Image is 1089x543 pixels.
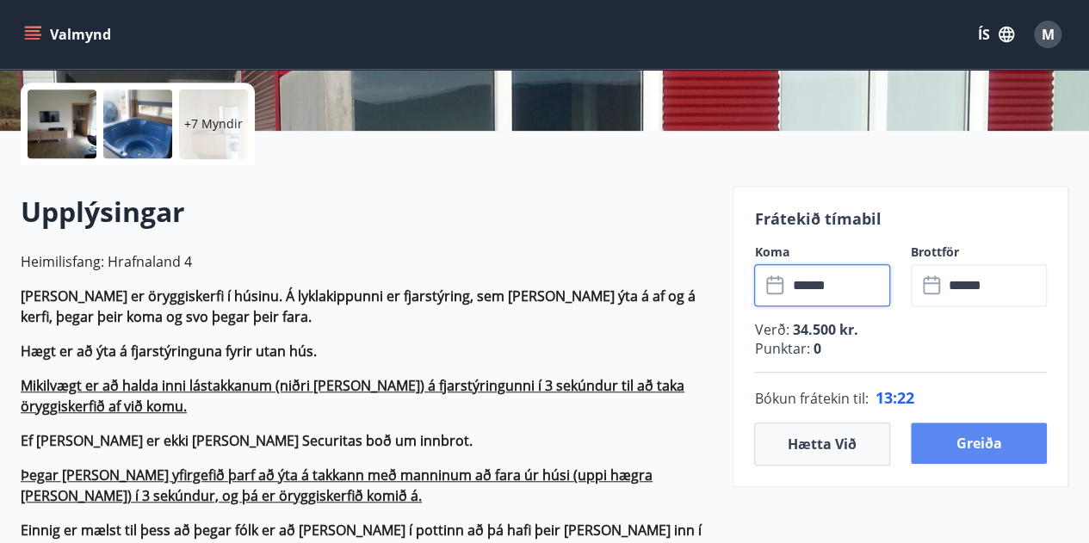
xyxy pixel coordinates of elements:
button: menu [21,19,118,50]
ins: Mikilvægt er að halda inni lástakkanum (niðri [PERSON_NAME]) á fjarstýringunni í 3 sekúndur til a... [21,376,684,416]
p: Punktar : [754,339,1047,358]
span: 0 [809,339,820,358]
p: Verð : [754,320,1047,339]
label: Brottför [911,244,1047,261]
span: 22 [896,387,913,408]
strong: Hægt er að ýta á fjarstýringuna fyrir utan hús. [21,342,317,361]
span: 13 : [875,387,896,408]
strong: Ef [PERSON_NAME] er ekki [PERSON_NAME] Securitas boð um innbrot. [21,431,473,450]
p: Frátekið tímabil [754,207,1047,230]
span: 34.500 kr. [789,320,857,339]
span: Bókun frátekin til : [754,388,868,409]
p: +7 Myndir [184,115,243,133]
label: Koma [754,244,890,261]
button: ÍS [968,19,1024,50]
button: M [1027,14,1068,55]
span: M [1042,25,1055,44]
ins: Þegar [PERSON_NAME] yfirgefið þarf að ýta á takkann með manninum að fara úr húsi (uppi hægra [PER... [21,466,653,505]
p: Heimilisfang: Hrafnaland 4 [21,251,712,272]
button: Greiða [911,423,1047,464]
strong: [PERSON_NAME] er öryggiskerfi í húsinu. Á lyklakippunni er fjarstýring, sem [PERSON_NAME] ýta á a... [21,287,696,326]
h2: Upplýsingar [21,193,712,231]
button: Hætta við [754,423,890,466]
